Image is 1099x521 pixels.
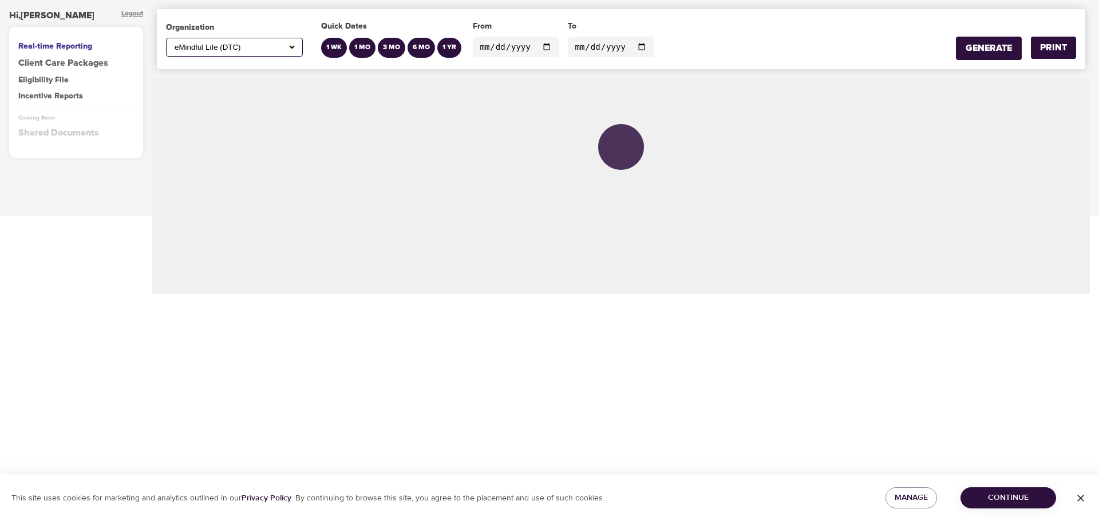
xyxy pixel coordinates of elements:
[970,491,1047,505] span: Continue
[442,43,456,53] div: 1 YR
[568,21,654,32] div: To
[18,114,134,122] div: Coming Soon
[354,43,370,53] div: 1 MO
[473,21,559,32] div: From
[18,57,134,70] a: Client Care Packages
[895,491,928,505] span: Manage
[408,38,435,58] button: 6 MO
[1040,41,1067,54] div: PRINT
[383,43,400,53] div: 3 MO
[413,43,430,53] div: 6 MO
[18,41,134,52] div: Real-time Reporting
[378,38,405,58] button: 3 MO
[349,38,375,58] button: 1 MO
[166,22,303,33] div: Organization
[18,74,134,86] div: Eligibility File
[18,126,134,140] div: Shared Documents
[966,42,1012,55] div: GENERATE
[121,9,143,22] div: Logout
[437,38,461,58] button: 1 YR
[326,43,342,53] div: 1 WK
[9,9,94,22] div: Hi, [PERSON_NAME]
[885,487,937,508] button: Manage
[1031,37,1076,59] button: PRINT
[321,38,347,58] button: 1 WK
[242,493,291,503] a: Privacy Policy
[18,90,134,102] div: Incentive Reports
[960,487,1056,508] button: Continue
[321,21,464,32] div: Quick Dates
[956,37,1022,60] button: GENERATE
